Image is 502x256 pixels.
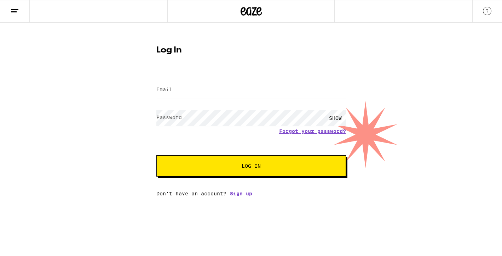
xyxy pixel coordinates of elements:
[156,191,346,196] div: Don't have an account?
[279,128,346,134] a: Forgot your password?
[156,155,346,177] button: Log In
[156,115,182,120] label: Password
[156,82,346,98] input: Email
[156,87,172,92] label: Email
[156,46,346,55] h1: Log In
[325,110,346,126] div: SHOW
[230,191,252,196] a: Sign up
[242,163,261,168] span: Log In
[4,5,51,11] span: Hi. Need any help?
